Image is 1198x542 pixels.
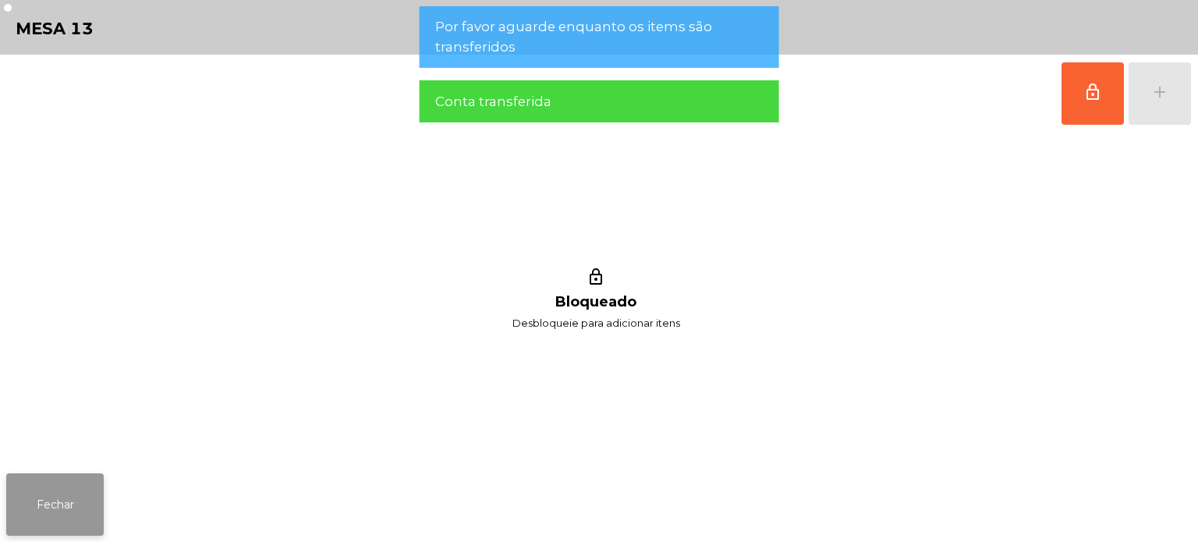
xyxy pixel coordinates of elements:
button: Fechar [6,473,104,536]
span: Conta transferida [435,92,551,112]
span: Desbloqueie para adicionar itens [512,314,680,333]
span: lock_outline [1083,83,1102,101]
button: lock_outline [1062,62,1124,125]
span: Por favor aguarde enquanto os items são transferidos [435,17,764,56]
i: lock_outline [584,267,608,291]
h1: Bloqueado [555,294,636,310]
h4: Mesa 13 [16,17,94,41]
